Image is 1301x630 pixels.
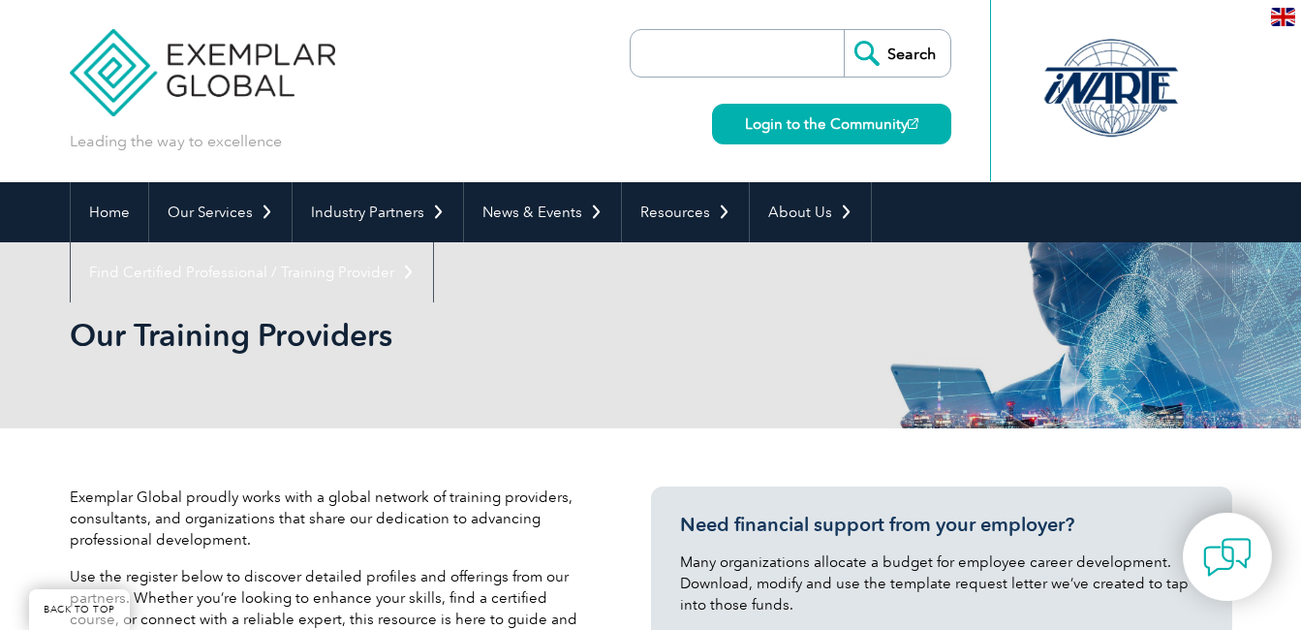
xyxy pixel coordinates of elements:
input: Search [844,30,950,77]
a: Find Certified Professional / Training Provider [71,242,433,302]
h2: Our Training Providers [70,320,883,351]
img: contact-chat.png [1203,533,1252,582]
a: About Us [750,182,871,242]
a: Home [71,182,148,242]
a: BACK TO TOP [29,589,130,630]
img: open_square.png [908,118,918,129]
p: Leading the way to excellence [70,131,282,152]
img: en [1271,8,1295,26]
a: Our Services [149,182,292,242]
a: Login to the Community [712,104,951,144]
p: Exemplar Global proudly works with a global network of training providers, consultants, and organ... [70,487,593,551]
p: Many organizations allocate a budget for employee career development. Download, modify and use th... [680,551,1203,615]
a: Industry Partners [293,182,463,242]
h3: Need financial support from your employer? [680,513,1203,537]
a: Resources [622,182,749,242]
a: News & Events [464,182,621,242]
